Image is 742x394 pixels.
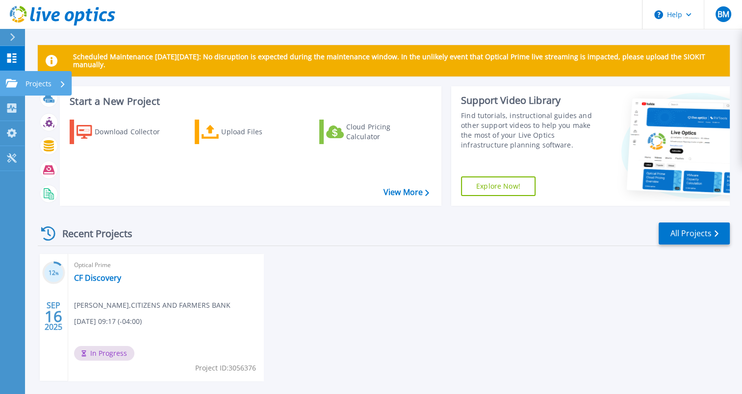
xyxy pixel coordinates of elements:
a: View More [384,188,429,197]
a: CF Discovery [74,273,121,283]
span: [DATE] 09:17 (-04:00) [74,316,142,327]
div: Support Video Library [461,94,601,107]
div: Find tutorials, instructional guides and other support videos to help you make the most of your L... [461,111,601,150]
span: [PERSON_NAME] , CITIZENS AND FARMERS BANK [74,300,230,311]
a: Upload Files [195,120,304,144]
span: 16 [45,312,62,320]
h3: 12 [42,268,65,279]
div: Recent Projects [38,222,146,246]
span: BM [717,10,729,18]
span: % [55,271,59,276]
a: Download Collector [70,120,179,144]
div: Cloud Pricing Calculator [346,122,425,142]
a: All Projects [659,222,730,245]
p: Scheduled Maintenance [DATE][DATE]: No disruption is expected during the maintenance window. In t... [73,53,722,69]
h3: Start a New Project [70,96,429,107]
div: Upload Files [221,122,300,142]
p: Projects [26,71,51,97]
span: Project ID: 3056376 [195,363,256,373]
div: SEP 2025 [44,298,63,334]
div: Download Collector [95,122,173,142]
span: Optical Prime [74,260,257,271]
a: Cloud Pricing Calculator [319,120,429,144]
a: Explore Now! [461,176,536,196]
span: In Progress [74,346,134,361]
